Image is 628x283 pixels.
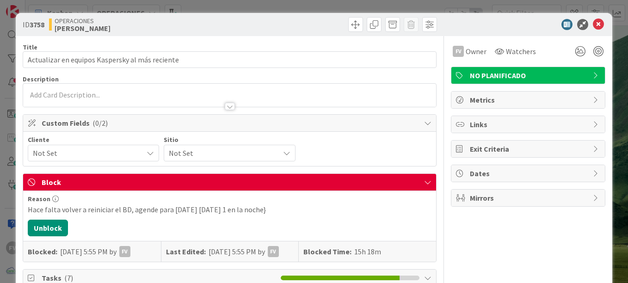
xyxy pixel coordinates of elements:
[166,246,206,257] b: Last Edited:
[119,246,130,257] div: FV
[92,118,108,128] span: ( 0/2 )
[28,246,57,257] b: Blocked:
[268,246,279,257] div: FV
[64,273,73,283] span: ( 7 )
[28,196,50,202] span: Reason
[33,147,138,160] span: Not Set
[23,75,59,83] span: Description
[303,246,351,257] b: Blocked Time:
[470,70,588,81] span: NO PLANIFICADO
[28,220,68,236] button: Unblock
[209,246,279,257] div: [DATE] 5:55 PM by
[42,177,419,188] span: Block
[453,46,464,57] div: FV
[55,17,111,25] span: OPERACIONES
[466,46,486,57] span: Owner
[42,117,419,129] span: Custom Fields
[354,246,381,257] div: 15h 18m
[30,20,44,29] b: 3758
[506,46,536,57] span: Watchers
[470,94,588,105] span: Metrics
[23,51,437,68] input: type card name here...
[169,147,274,160] span: Not Set
[55,25,111,32] b: [PERSON_NAME]
[28,204,431,215] div: Hace falta volver a reiniciar el BD, agende para [DATE] [DATE] 1 en la noche}
[470,143,588,154] span: Exit Criteria
[23,43,37,51] label: Title
[23,19,44,30] span: ID
[470,168,588,179] span: Dates
[164,136,295,143] div: Sitio
[60,246,130,257] div: [DATE] 5:55 PM by
[28,136,159,143] div: Cliente
[470,119,588,130] span: Links
[470,192,588,203] span: Mirrors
